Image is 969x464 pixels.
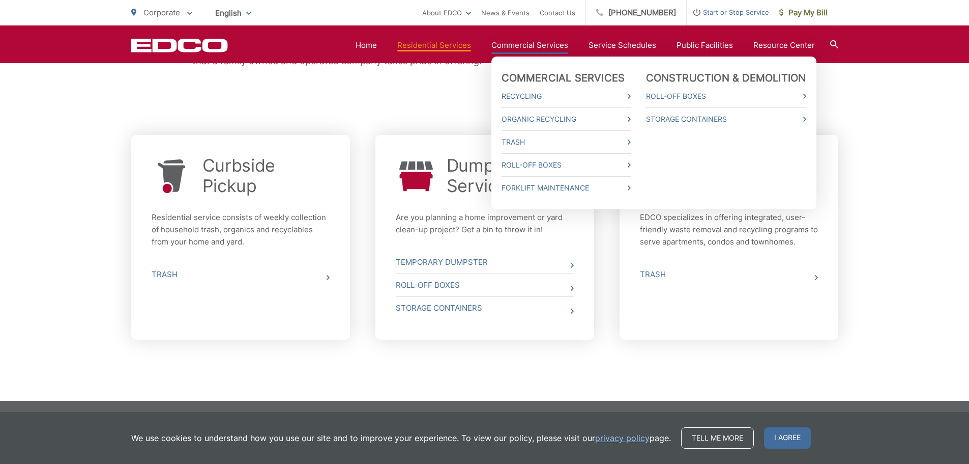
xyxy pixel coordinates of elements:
p: EDCO specializes in offering integrated, user-friendly waste removal and recycling programs to se... [640,211,818,248]
p: We use cookies to understand how you use our site and to improve your experience. To view our pol... [131,432,671,444]
a: Public Facilities [677,39,733,51]
a: Organic Recycling [502,113,631,125]
a: Commercial Services [502,72,625,84]
a: Trash [640,263,818,286]
a: Tell me more [681,427,754,449]
a: Roll-Off Boxes [646,90,806,102]
a: Dumpster Service [447,155,574,196]
a: Temporary Dumpster [396,251,574,274]
a: Storage Containers [646,113,806,125]
a: Curbside Pickup [202,155,330,196]
span: Pay My Bill [779,7,828,19]
a: Roll-Off Boxes [396,274,574,296]
a: Residential Services [397,39,471,51]
a: Home [356,39,377,51]
a: Storage Containers [396,297,574,319]
a: Service Schedules [589,39,656,51]
span: English [208,4,259,22]
a: Roll-Off Boxes [502,159,631,171]
a: Resource Center [753,39,815,51]
a: Trash [502,136,631,148]
a: About EDCO [422,7,471,19]
a: Construction & Demolition [646,72,806,84]
a: Forklift Maintenance [502,182,631,194]
a: Commercial Services [491,39,568,51]
p: Are you planning a home improvement or yard clean-up project? Get a bin to throw it in! [396,211,574,236]
a: EDCD logo. Return to the homepage. [131,38,228,52]
a: Recycling [502,90,631,102]
p: Residential service consists of weekly collection of household trash, organics and recyclables fr... [152,211,330,248]
a: Contact Us [540,7,575,19]
a: Trash [152,263,330,286]
a: News & Events [481,7,530,19]
span: Corporate [143,8,180,17]
span: I agree [764,427,811,449]
a: privacy policy [595,432,650,444]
